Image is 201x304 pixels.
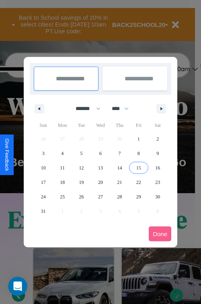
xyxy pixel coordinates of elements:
[60,161,65,175] span: 11
[129,146,148,161] button: 8
[91,175,110,190] button: 20
[72,161,91,175] button: 12
[91,119,110,132] span: Wed
[41,190,46,204] span: 24
[41,175,46,190] span: 17
[110,146,129,161] button: 7
[117,190,122,204] span: 28
[34,161,53,175] button: 10
[155,175,160,190] span: 23
[79,161,84,175] span: 12
[156,146,159,161] span: 9
[80,146,83,161] span: 5
[61,146,64,161] span: 4
[98,190,103,204] span: 27
[98,161,103,175] span: 13
[118,146,121,161] span: 7
[72,175,91,190] button: 19
[53,146,72,161] button: 4
[79,175,84,190] span: 19
[41,161,46,175] span: 10
[41,204,46,218] span: 31
[137,146,140,161] span: 8
[117,161,122,175] span: 14
[53,190,72,204] button: 25
[129,132,148,146] button: 1
[110,190,129,204] button: 28
[34,119,53,132] span: Sun
[148,119,167,132] span: Sat
[148,175,167,190] button: 23
[8,277,27,296] iframe: Intercom live chat
[72,119,91,132] span: Tue
[148,190,167,204] button: 30
[42,146,45,161] span: 3
[156,132,159,146] span: 2
[91,161,110,175] button: 13
[148,146,167,161] button: 9
[137,132,140,146] span: 1
[91,190,110,204] button: 27
[53,161,72,175] button: 11
[4,139,10,171] div: Give Feedback
[129,190,148,204] button: 29
[99,146,102,161] span: 6
[117,175,122,190] span: 21
[91,146,110,161] button: 6
[136,161,141,175] span: 15
[34,204,53,218] button: 31
[72,190,91,204] button: 26
[34,175,53,190] button: 17
[98,175,103,190] span: 20
[60,175,65,190] span: 18
[34,146,53,161] button: 3
[110,161,129,175] button: 14
[136,175,141,190] span: 22
[155,161,160,175] span: 16
[72,146,91,161] button: 5
[53,175,72,190] button: 18
[155,190,160,204] span: 30
[148,161,167,175] button: 16
[60,190,65,204] span: 25
[34,190,53,204] button: 24
[129,119,148,132] span: Fri
[79,190,84,204] span: 26
[110,175,129,190] button: 21
[129,161,148,175] button: 15
[110,119,129,132] span: Thu
[148,132,167,146] button: 2
[53,119,72,132] span: Mon
[136,190,141,204] span: 29
[129,175,148,190] button: 22
[149,226,171,241] button: Done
